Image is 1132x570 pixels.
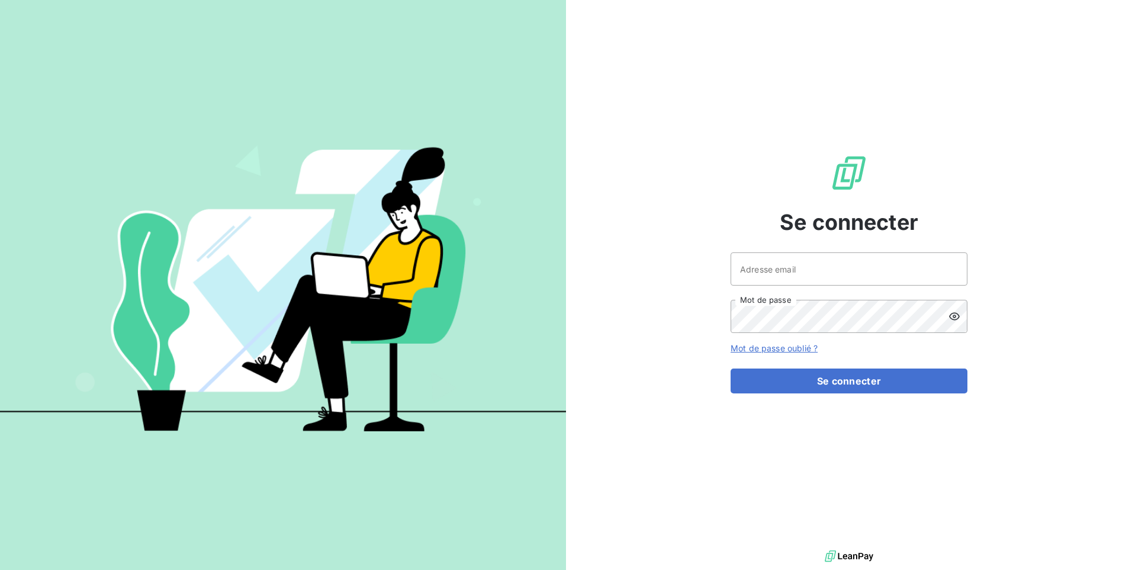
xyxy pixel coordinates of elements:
[731,369,967,393] button: Se connecter
[830,154,868,192] img: Logo LeanPay
[731,343,818,353] a: Mot de passe oublié ?
[731,252,967,286] input: placeholder
[825,547,873,565] img: logo
[780,206,918,238] span: Se connecter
